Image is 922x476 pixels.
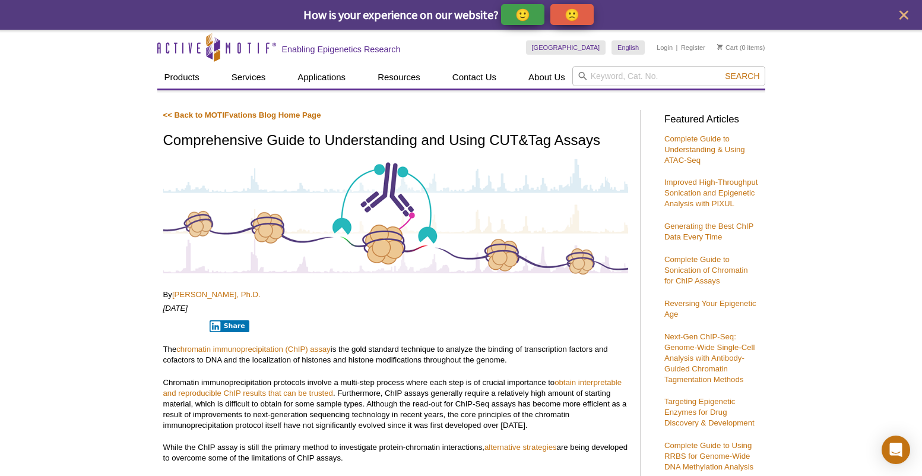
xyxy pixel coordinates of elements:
[896,8,911,23] button: close
[163,304,188,313] em: [DATE]
[303,7,499,22] span: How is your experience on our website?
[163,377,628,431] p: Chromatin immunoprecipitation protocols involve a multi-step process where each step is of crucia...
[176,345,330,354] a: chromatin immunoprecipitation (ChIP) assay
[163,442,628,464] p: While the ChIP assay is still the primary method to investigate protein-chromatin interactions, a...
[172,290,261,299] a: [PERSON_NAME], Ph.D.
[664,255,748,285] a: Complete Guide to Sonication of Chromatin for ChIP Assays
[664,134,745,165] a: Complete Guide to Understanding & Using ATAC-Seq
[370,66,427,89] a: Resources
[721,71,763,81] button: Search
[664,441,753,471] a: Complete Guide to Using RRBS for Genome-Wide DNA Methylation Analysis
[163,157,628,276] img: Antibody-Based Tagmentation Notes
[163,289,628,300] p: By
[163,133,628,150] h1: Comprehensive Guide to Understanding and Using CUT&Tag Assays
[515,7,530,22] p: 🙂
[725,71,759,81] span: Search
[882,436,910,464] div: Open Intercom Messenger
[717,44,723,50] img: Your Cart
[664,115,759,125] h3: Featured Articles
[484,443,557,452] a: alternative strategies
[681,43,705,52] a: Register
[521,66,572,89] a: About Us
[657,43,673,52] a: Login
[163,378,622,398] a: obtain interpretable and reproducible ChIP results that can be trusted
[717,40,765,55] li: (0 items)
[664,222,753,241] a: Generating the Best ChIP Data Every Time
[664,397,755,427] a: Targeting Epigenetic Enzymes for Drug Discovery & Development
[664,178,758,208] a: Improved High-Throughput Sonication and Epigenetic Analysis with PIXUL
[526,40,606,55] a: [GEOGRAPHIC_DATA]
[664,299,756,319] a: Reversing Your Epigenetic Age
[290,66,353,89] a: Applications
[612,40,645,55] a: English
[572,66,765,86] input: Keyword, Cat. No.
[282,44,401,55] h2: Enabling Epigenetics Research
[565,7,579,22] p: 🙁
[717,43,738,52] a: Cart
[163,111,321,119] a: << Back to MOTIFvations Blog Home Page
[163,344,628,365] p: The is the gold standard technique to analyze the binding of transcription factors and cofactors ...
[157,66,207,89] a: Products
[664,332,755,384] a: Next-Gen ChIP-Seq: Genome-Wide Single-Cell Analysis with Antibody-Guided Chromatin Tagmentation M...
[163,320,202,332] iframe: X Post Button
[676,40,678,55] li: |
[210,320,249,332] button: Share
[445,66,503,89] a: Contact Us
[224,66,273,89] a: Services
